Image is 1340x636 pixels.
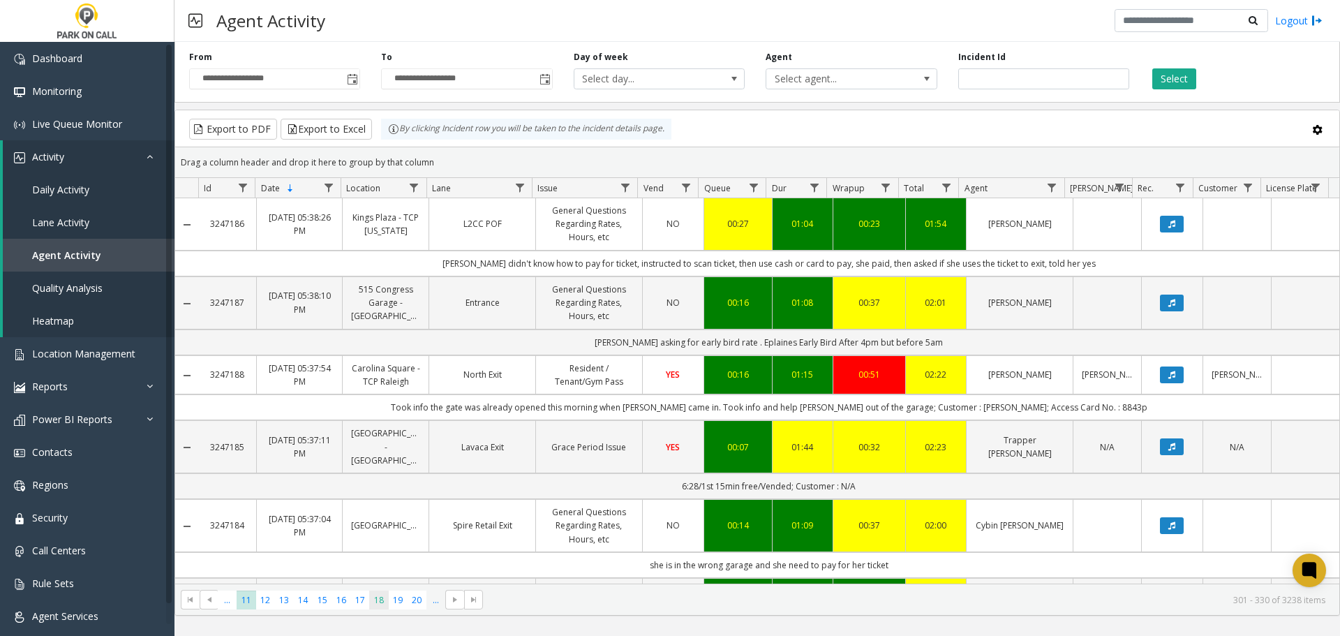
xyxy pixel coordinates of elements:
a: [PERSON_NAME] [1082,368,1133,381]
span: Dur [772,182,787,194]
a: Kings Plaza - TCP [US_STATE] [351,211,420,237]
div: Drag a column header and drop it here to group by that column [175,150,1339,175]
span: Agent Services [32,609,98,623]
a: 01:15 [781,368,825,381]
span: Toggle popup [537,69,552,89]
a: [PERSON_NAME] [1212,368,1263,381]
a: Parker Filter Menu [1110,178,1129,197]
span: Contacts [32,445,73,459]
a: 02:01 [914,296,958,309]
span: NO [667,519,680,531]
span: Regions [32,478,68,491]
a: Daily Activity [3,173,174,206]
a: 01:54 [914,217,958,230]
img: 'icon' [14,119,25,131]
span: Lane [432,182,451,194]
span: Vend [643,182,664,194]
span: Lane Activity [32,216,89,229]
td: [PERSON_NAME] asking for early bird rate . Eplaines Early Bird After 4pm but before 5am [198,330,1339,355]
img: 'icon' [14,54,25,65]
a: [DATE] 05:38:10 PM [265,289,334,316]
td: [PERSON_NAME] didn't know how to pay for ticket, instructed to scan ticket, then use cash or card... [198,251,1339,276]
a: Collapse Details [175,521,198,532]
a: Resident / Tenant/Gym Pass [544,362,634,388]
a: YES [651,441,695,454]
a: [GEOGRAPHIC_DATA] - [GEOGRAPHIC_DATA] [351,427,420,467]
div: 00:51 [842,368,896,381]
a: 00:16 [713,368,764,381]
div: 00:32 [842,441,896,454]
button: Export to Excel [281,119,372,140]
span: Page 10 [218,591,237,609]
a: 3247185 [207,441,248,454]
span: Heatmap [32,314,74,327]
div: 00:07 [713,441,764,454]
a: YES [651,368,695,381]
a: Lavaca Exit [438,441,527,454]
a: [DATE] 05:38:26 PM [265,211,334,237]
span: Select day... [574,69,710,89]
span: Call Centers [32,544,86,557]
label: Day of week [574,51,628,64]
span: Quality Analysis [32,281,103,295]
td: 6:28/1st 15min free/Vended; Customer : N/A [198,473,1339,499]
kendo-pager-info: 301 - 330 of 3238 items [491,594,1325,606]
a: Lane Filter Menu [510,178,529,197]
span: Go to the next page [449,594,461,605]
span: Location Management [32,347,135,360]
a: Logout [1275,13,1323,28]
span: Page 20 [408,591,426,609]
td: Took info the gate was already opened this morning when [PERSON_NAME] came in. Took info and help... [198,394,1339,420]
a: [PERSON_NAME] [975,217,1064,230]
span: Agent Activity [32,249,101,262]
a: Vend Filter Menu [676,178,695,197]
a: North Exit [438,368,527,381]
img: 'icon' [14,546,25,557]
a: 3247187 [207,296,248,309]
a: Wrapup Filter Menu [876,178,895,197]
a: Total Filter Menu [937,178,955,197]
span: Daily Activity [32,183,89,196]
a: Date Filter Menu [319,178,338,197]
span: Reports [32,380,68,393]
a: 02:23 [914,441,958,454]
span: Page 15 [313,591,332,609]
img: 'icon' [14,513,25,524]
span: Go to the last page [464,590,483,609]
a: N/A [1212,441,1263,454]
a: Spire Retail Exit [438,519,527,532]
span: Customer [1198,182,1237,194]
a: N/A [1082,441,1133,454]
span: License Plate [1266,182,1317,194]
a: Agent Filter Menu [1043,178,1062,197]
a: 00:14 [713,519,764,532]
a: 00:27 [713,217,764,230]
div: 00:23 [842,217,896,230]
button: Select [1152,68,1196,89]
a: [GEOGRAPHIC_DATA] [351,519,420,532]
span: Rule Sets [32,577,74,590]
span: Go to the previous page [200,590,218,609]
div: 01:04 [781,217,825,230]
img: logout [1311,13,1323,28]
td: she is in the wrong garage and she need to pay for her ticket [198,552,1339,578]
a: Cybin [PERSON_NAME] [975,519,1064,532]
img: 'icon' [14,87,25,98]
span: Rec. [1138,182,1154,194]
div: 00:37 [842,296,896,309]
span: Page 17 [350,591,369,609]
span: NO [667,297,680,309]
div: 01:09 [781,519,825,532]
span: Page 11 [237,591,255,609]
div: 01:08 [781,296,825,309]
a: [PERSON_NAME] [975,368,1064,381]
a: NO [651,217,695,230]
span: Page 18 [369,591,388,609]
img: 'icon' [14,349,25,360]
a: [PERSON_NAME] [975,296,1064,309]
img: 'icon' [14,480,25,491]
a: 00:16 [713,296,764,309]
a: [DATE] 05:37:04 PM [265,512,334,539]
